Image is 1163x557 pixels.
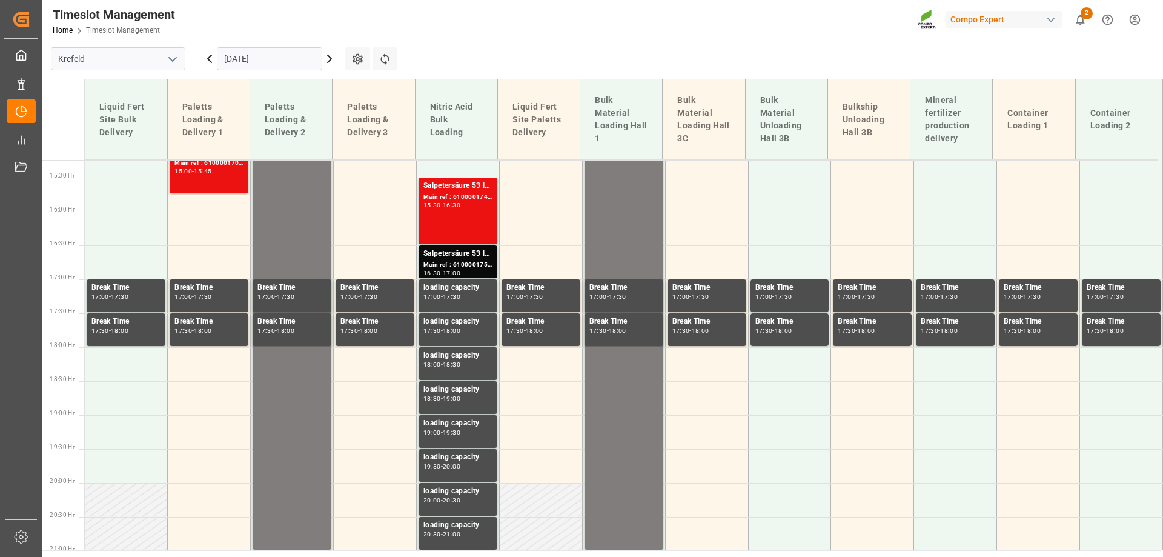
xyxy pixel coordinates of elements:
div: 17:30 [775,294,792,299]
div: Break Time [838,282,907,294]
div: Liquid Fert Site Paletts Delivery [508,96,570,144]
div: Container Loading 2 [1085,102,1148,137]
input: Type to search/select [51,47,185,70]
div: 17:00 [672,294,690,299]
div: 17:30 [1087,328,1104,333]
div: Break Time [91,282,161,294]
div: Break Time [340,316,409,328]
div: 19:00 [443,396,460,401]
div: Break Time [921,282,990,294]
span: 21:00 Hr [50,545,75,552]
div: 20:00 [443,464,460,469]
div: 17:30 [257,328,275,333]
div: Timeslot Management [53,5,175,24]
div: 18:00 [775,328,792,333]
div: - [441,532,443,537]
button: show 2 new notifications [1067,6,1094,33]
button: Help Center [1094,6,1121,33]
div: 17:30 [423,328,441,333]
div: Paletts Loading & Delivery 2 [260,96,322,144]
div: Break Time [755,282,824,294]
div: 19:30 [443,430,460,435]
div: - [607,328,609,333]
div: 17:00 [755,294,773,299]
div: 17:30 [838,328,855,333]
div: 17:30 [672,328,690,333]
div: - [1021,328,1023,333]
div: - [441,396,443,401]
div: 17:30 [340,328,358,333]
div: 17:00 [91,294,109,299]
div: 17:00 [174,294,192,299]
div: 18:00 [277,328,294,333]
div: - [441,294,443,299]
div: Bulkship Unloading Hall 3B [838,96,900,144]
div: 18:00 [360,328,377,333]
div: loading capacity [423,519,492,532]
div: 17:30 [277,294,294,299]
div: 17:30 [589,328,607,333]
div: - [192,294,194,299]
div: 17:30 [921,328,938,333]
div: 17:30 [1106,294,1124,299]
div: Nitric Acid Bulk Loading [425,96,488,144]
div: 17:00 [1004,294,1021,299]
div: - [275,328,277,333]
div: - [441,498,443,503]
div: Break Time [1004,316,1073,328]
div: 18:00 [423,362,441,367]
div: - [192,168,194,174]
span: 2 [1081,7,1093,19]
div: Break Time [91,316,161,328]
span: 16:00 Hr [50,206,75,213]
div: 17:30 [857,294,875,299]
div: 18:00 [443,328,460,333]
div: 18:00 [1023,328,1041,333]
span: 17:30 Hr [50,308,75,315]
div: - [855,328,857,333]
div: - [524,294,526,299]
div: Bulk Material Loading Hall 1 [590,89,652,150]
div: 15:30 [423,202,441,208]
span: 18:00 Hr [50,342,75,349]
div: 17:30 [506,328,524,333]
button: Compo Expert [946,8,1067,31]
div: 18:00 [692,328,709,333]
div: Break Time [174,282,244,294]
div: 17:30 [91,328,109,333]
span: 20:00 Hr [50,478,75,484]
div: 18:00 [940,328,958,333]
div: 18:00 [194,328,211,333]
input: DD.MM.YYYY [217,47,322,70]
div: - [275,294,277,299]
div: - [441,328,443,333]
div: 17:30 [609,294,626,299]
div: - [1104,328,1106,333]
div: 17:00 [589,294,607,299]
div: - [358,328,360,333]
div: loading capacity [423,350,492,362]
div: 18:00 [1106,328,1124,333]
div: Break Time [1087,282,1156,294]
div: Break Time [1087,316,1156,328]
div: Main ref : 6100001751, 2000001455 [423,260,492,270]
div: 19:00 [423,430,441,435]
div: - [192,328,194,333]
div: 18:00 [526,328,543,333]
span: 16:30 Hr [50,240,75,247]
div: Salpetersäure 53 lose [423,180,492,192]
div: Break Time [672,282,741,294]
div: - [441,270,443,276]
div: Break Time [506,282,575,294]
div: - [772,294,774,299]
div: 20:00 [423,498,441,503]
div: 18:30 [423,396,441,401]
div: 17:30 [174,328,192,333]
div: Break Time [506,316,575,328]
div: Break Time [921,316,990,328]
div: Container Loading 1 [1002,102,1065,137]
div: 17:30 [940,294,958,299]
img: Screenshot%202023-09-29%20at%2010.02.21.png_1712312052.png [918,9,937,30]
span: 19:30 Hr [50,444,75,450]
div: - [1021,294,1023,299]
